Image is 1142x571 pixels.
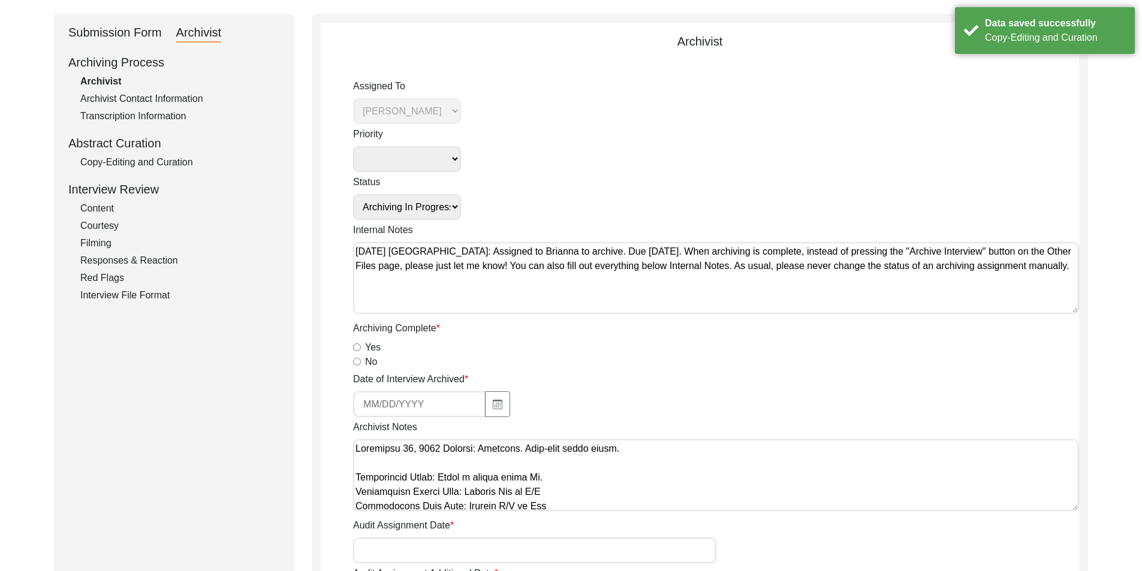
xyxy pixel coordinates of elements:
div: Archivist Contact Information [80,92,279,106]
label: Priority [353,127,461,141]
label: No [365,355,377,369]
label: Status [353,175,461,189]
div: Courtesy [80,219,279,233]
label: Audit Assignment Date [353,518,454,533]
div: Responses & Reaction [80,253,279,268]
label: Archiving Complete [353,321,440,336]
div: Abstract Curation [68,134,279,152]
div: Data saved successfully [985,16,1126,31]
label: Yes [365,340,381,355]
label: Internal Notes [353,223,413,237]
div: Archivist [80,74,279,89]
div: Interview Review [68,180,279,198]
div: Archivist [321,32,1079,50]
input: MM/DD/YYYY [353,391,486,417]
label: Assigned To [353,79,461,93]
div: Red Flags [80,271,279,285]
div: Archivist [176,23,222,43]
div: Copy-Editing and Curation [985,31,1126,45]
div: Interview File Format [80,288,279,303]
label: Archivist Notes [353,420,417,434]
div: Archiving Process [68,53,279,71]
div: Filming [80,236,279,250]
div: Transcription Information [80,109,279,123]
label: Date of Interview Archived [353,372,468,386]
div: Copy-Editing and Curation [80,155,279,170]
div: Content [80,201,279,216]
div: Submission Form [68,23,162,43]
